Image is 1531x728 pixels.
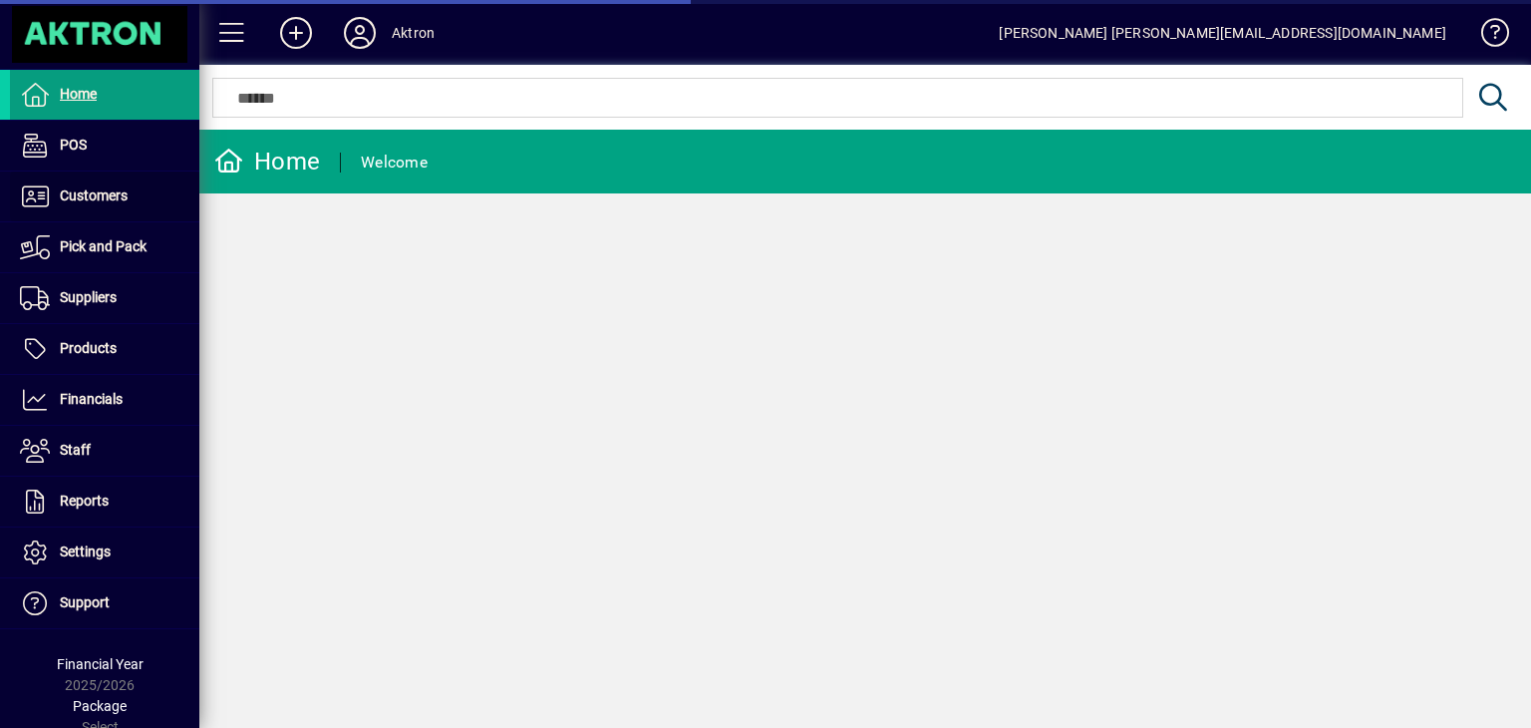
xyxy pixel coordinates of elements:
[10,426,199,476] a: Staff
[10,324,199,374] a: Products
[328,15,392,51] button: Profile
[1466,4,1506,69] a: Knowledge Base
[999,17,1446,49] div: [PERSON_NAME] [PERSON_NAME][EMAIL_ADDRESS][DOMAIN_NAME]
[60,340,117,356] span: Products
[73,698,127,714] span: Package
[392,17,435,49] div: Aktron
[10,477,199,527] a: Reports
[264,15,328,51] button: Add
[60,289,117,305] span: Suppliers
[10,273,199,323] a: Suppliers
[10,528,199,577] a: Settings
[57,656,144,672] span: Financial Year
[10,172,199,221] a: Customers
[10,121,199,171] a: POS
[60,187,128,203] span: Customers
[10,578,199,628] a: Support
[60,391,123,407] span: Financials
[214,146,320,178] div: Home
[60,442,91,458] span: Staff
[10,375,199,425] a: Financials
[60,493,109,509] span: Reports
[60,86,97,102] span: Home
[60,544,111,559] span: Settings
[60,238,147,254] span: Pick and Pack
[60,594,110,610] span: Support
[60,137,87,153] span: POS
[10,222,199,272] a: Pick and Pack
[361,147,428,179] div: Welcome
